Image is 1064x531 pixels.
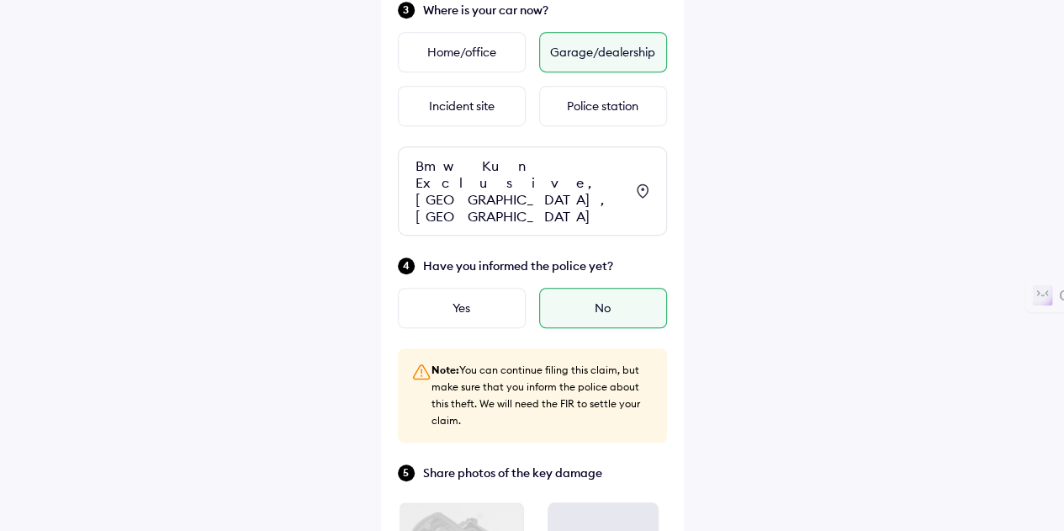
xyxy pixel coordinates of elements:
div: You can continue filing this claim, but make sure that you inform the police about this theft. We... [431,362,654,429]
span: Have you informed the police yet? [423,258,667,274]
img: warning [411,362,431,382]
span: Where is your car now? [423,2,667,19]
div: Incident site [398,86,526,126]
div: Garage/dealership [539,32,667,72]
div: Yes [398,288,526,328]
div: No [539,288,667,328]
div: Home/office [398,32,526,72]
span: Share photos of the key damage [423,465,667,481]
div: Police station [539,86,667,126]
div: Bmw Kun Exclusive, [GEOGRAPHIC_DATA], [GEOGRAPHIC_DATA] [416,157,624,225]
b: Note: [431,364,459,376]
